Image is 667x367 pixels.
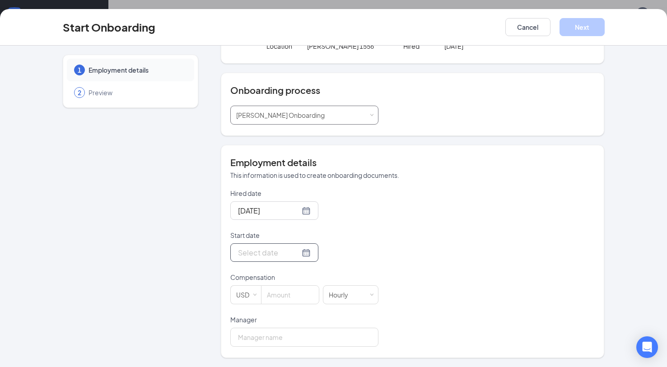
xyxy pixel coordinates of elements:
[230,315,378,324] p: Manager
[89,65,185,74] span: Employment details
[444,42,527,51] p: [DATE]
[329,286,354,304] div: Hourly
[230,171,595,180] p: This information is used to create onboarding documents.
[230,84,595,97] h4: Onboarding process
[89,88,185,97] span: Preview
[238,247,300,258] input: Select date
[78,65,81,74] span: 1
[238,205,300,216] input: Sep 16, 2025
[266,42,308,51] p: Location
[307,42,389,51] p: [PERSON_NAME] 1556
[236,286,256,304] div: USD
[261,286,319,304] input: Amount
[403,42,444,51] p: Hired
[63,19,155,35] h3: Start Onboarding
[560,18,605,36] button: Next
[230,231,378,240] p: Start date
[230,189,378,198] p: Hired date
[505,18,550,36] button: Cancel
[636,336,658,358] div: Open Intercom Messenger
[78,88,81,97] span: 2
[236,111,325,119] span: [PERSON_NAME] Onboarding
[230,273,378,282] p: Compensation
[230,328,378,347] input: Manager name
[230,156,595,169] h4: Employment details
[236,106,331,124] div: [object Object]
